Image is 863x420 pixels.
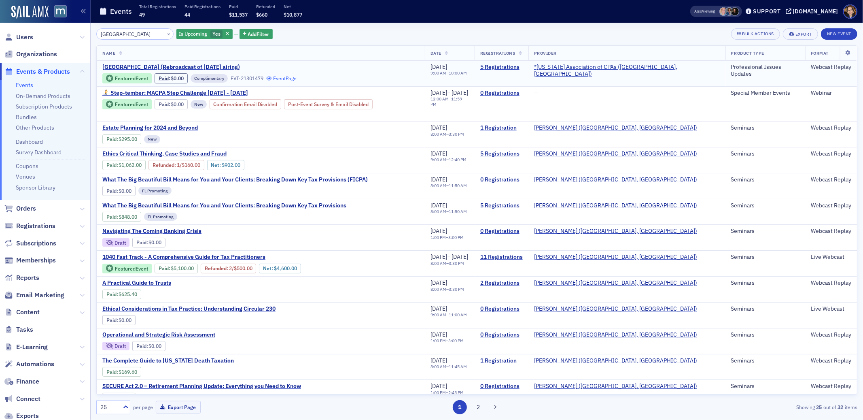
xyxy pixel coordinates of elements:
a: Tasks [4,325,33,334]
span: [DATE] [430,63,447,70]
span: Profile [843,4,857,19]
a: 1 Registration [480,357,523,365]
span: [DATE] [430,89,447,96]
span: $295.00 [119,136,138,142]
div: – [430,338,464,343]
span: $625.40 [119,291,138,297]
div: Featured Event [102,264,152,274]
time: 9:00 AM [430,70,446,76]
time: 10:00 AM [449,70,467,76]
div: Paid: 5 - $0 [155,73,188,83]
a: Other Products [16,124,54,131]
div: – [430,235,464,240]
div: Paid: 1 - $0 [155,99,188,109]
span: [DATE] [430,227,447,235]
div: Featured Event [115,102,148,107]
div: Live Webcast [811,254,851,261]
span: $660 [256,11,267,18]
a: SECURE Act 2.0 – Retirement Planning Update: Everything you Need to Know [102,383,301,390]
label: per page [133,403,153,411]
a: Subscription Products [16,103,72,110]
span: $10,877 [284,11,302,18]
a: New Event [821,30,857,37]
a: Registrations [4,222,55,230]
span: Orders [16,204,36,213]
time: 8:00 AM [430,183,446,188]
a: Ethics Critical Thinking, Case Studies and Fraud [102,150,313,158]
a: Reports [4,273,39,282]
a: Events [16,81,33,89]
span: 🏃‍➡️ Step-tember: MACPA Step Challenge Sept. 15 - Oct. 15, 2025 [102,90,248,97]
a: 0 Registrations [480,305,523,313]
a: Users [4,33,33,42]
div: Seminars [731,150,799,158]
span: : [106,317,119,323]
div: Draft [102,238,129,247]
a: Subscriptions [4,239,56,248]
a: Connect [4,394,40,403]
div: Refunded: 16 - $510000 [201,264,256,273]
span: Format [811,50,829,56]
div: – [430,312,467,318]
span: Werner-Rocca (Flourtown, PA) [534,176,697,183]
div: Also [695,9,702,14]
img: SailAMX [54,5,67,18]
span: Werner-Rocca (Flourtown, PA) [534,150,697,158]
div: Seminars [731,305,799,313]
a: A Practical Guide to Trusts [102,279,238,287]
span: Users [16,33,33,42]
span: Dee Sullivan [719,7,728,16]
span: Werner-Rocca (Flourtown, PA) [534,279,697,287]
span: $0.00 [149,343,162,349]
time: 11:00 AM [449,312,467,318]
span: Product Type [731,50,764,56]
span: : [153,162,177,168]
a: Ethical Considerations in Tax Practice: Understanding Circular 230 [102,305,276,313]
span: $5,100.00 [171,265,194,271]
span: : [106,291,119,297]
button: 1 [453,400,467,414]
time: 3:30 PM [449,260,464,266]
a: 11 Registrations [480,254,523,261]
button: AddFilter [240,29,273,39]
span: [DATE] [430,124,447,131]
button: Bulk Actions [731,28,780,40]
div: Webcast Replay [811,279,851,287]
div: Seminars [731,124,799,132]
div: Webcast Replay [811,150,851,158]
span: $0.00 [171,101,184,107]
div: Paid: 7 - $106200 [102,160,146,170]
span: Memberships [16,256,56,265]
div: Webinar [811,90,851,97]
a: Navigating The Coming Banking Crisis [102,228,238,235]
a: 0 Registrations [480,176,523,183]
span: Viewing [695,9,715,14]
div: Webcast Replay [811,331,851,339]
span: — [534,89,539,96]
span: $0.00 [119,188,132,194]
a: 2 Registrations [480,279,523,287]
span: Operational and Strategic Risk Assessment [102,331,238,339]
button: New Event [821,28,857,40]
p: Paid [229,4,248,9]
a: 5 Registrations [480,64,523,71]
div: Featured Event [115,266,148,271]
div: – [430,157,466,162]
a: Dashboard [16,138,43,145]
div: Post-Event Survey [284,99,373,109]
span: Date [430,50,441,56]
a: Paid [136,343,146,349]
div: Refunded: 7 - $106200 [148,160,204,170]
span: : [205,265,229,271]
span: Ethics Critical Thinking, Case Studies and Fraud [102,150,238,158]
a: 5 Registrations [480,150,523,158]
div: Paid: 3 - $62540 [102,290,141,299]
a: Paid [106,317,117,323]
a: Paid [106,214,117,220]
a: [GEOGRAPHIC_DATA] (Rebroadcast of [DATE] airing) [102,64,297,71]
span: $0.00 [149,239,162,245]
span: $1,062.00 [119,162,142,168]
span: : [106,214,119,220]
time: 11:50 AM [449,209,467,214]
a: Orders [4,204,36,213]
